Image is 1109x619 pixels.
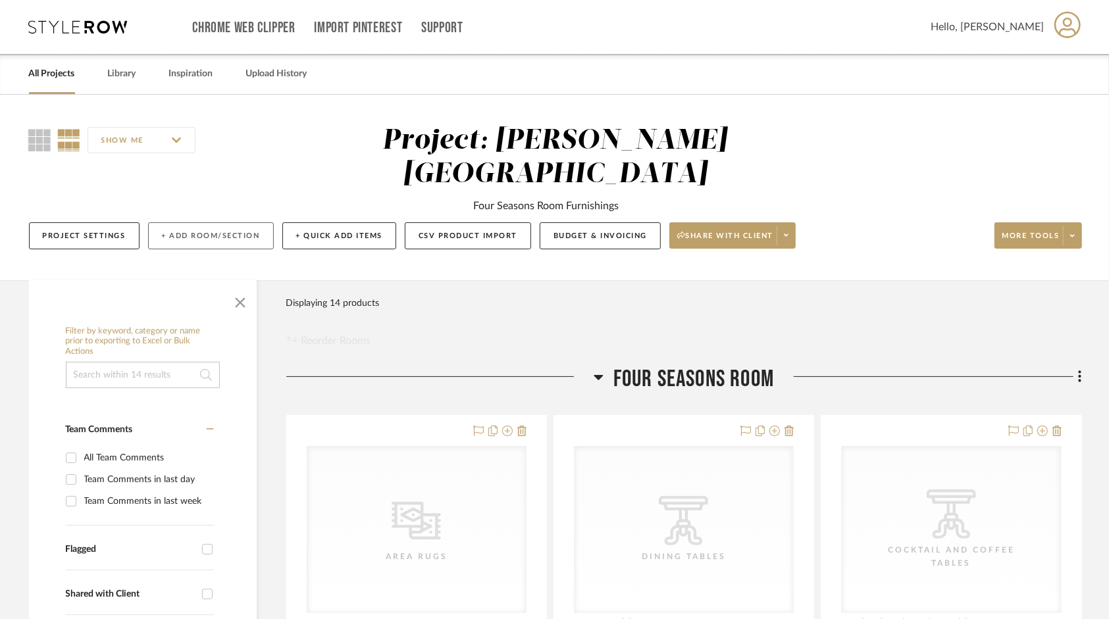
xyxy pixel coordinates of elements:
a: Upload History [246,65,307,83]
span: More tools [1002,231,1060,251]
span: Four Seasons Room [613,365,774,393]
div: All Team Comments [84,447,211,468]
div: Four Seasons Room Furnishings [473,198,619,214]
a: Support [421,22,463,34]
input: Search within 14 results [66,362,220,388]
a: Import Pinterest [314,22,402,34]
div: Team Comments in last week [84,491,211,512]
div: Project: [PERSON_NAME][GEOGRAPHIC_DATA] [382,127,727,188]
a: Inspiration [169,65,213,83]
button: Share with client [669,222,796,249]
div: Team Comments in last day [84,469,211,490]
div: Flagged [66,544,195,555]
button: Project Settings [29,222,140,249]
button: + Add Room/Section [148,222,274,249]
span: Team Comments [66,425,133,434]
button: More tools [994,222,1082,249]
div: Area Rugs [351,550,482,563]
a: Chrome Web Clipper [193,22,296,34]
button: Reorder Rooms [286,333,371,349]
div: Shared with Client [66,589,195,600]
h6: Filter by keyword, category or name prior to exporting to Excel or Bulk Actions [66,326,220,357]
a: All Projects [29,65,75,83]
button: Budget & Invoicing [540,222,661,249]
button: CSV Product Import [405,222,531,249]
span: Hello, [PERSON_NAME] [931,19,1045,35]
span: Share with client [677,231,773,251]
span: Reorder Rooms [301,333,371,349]
button: Close [227,287,253,313]
a: Library [108,65,136,83]
div: Dining Tables [618,550,750,563]
div: Displaying 14 products [286,290,380,316]
div: Cocktail and Coffee Tables [885,543,1017,570]
button: + Quick Add Items [282,222,397,249]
